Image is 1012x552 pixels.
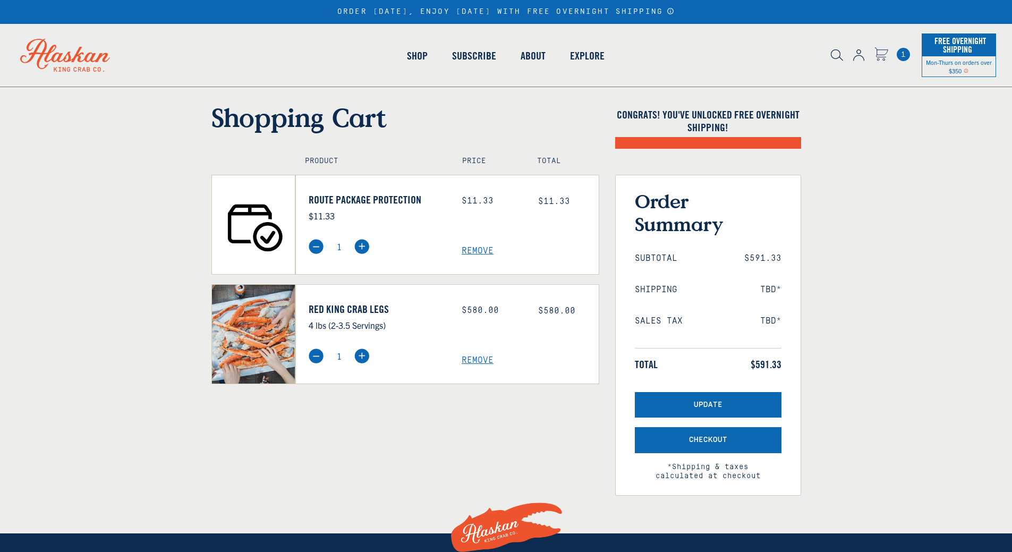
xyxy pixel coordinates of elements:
[874,47,888,63] a: Cart
[751,358,781,371] span: $591.33
[462,305,522,316] div: $580.00
[615,108,801,134] h4: Congrats! You've unlocked FREE OVERNIGHT SHIPPING!
[212,175,295,274] img: Route Package Protection - $11.33
[305,157,439,166] h4: Product
[309,318,446,332] p: 4 lbs (2-3.5 Servings)
[462,355,599,366] a: Remove
[897,48,910,61] span: 1
[354,349,369,363] img: plus
[537,157,589,166] h4: Total
[462,157,514,166] h4: Price
[635,427,781,453] button: Checkout
[926,58,992,74] span: Mon-Thurs on orders over $350
[558,26,617,86] a: Explore
[309,349,324,363] img: minus
[309,239,324,254] img: minus
[635,190,781,235] h3: Order Summary
[964,67,968,74] span: Shipping Notice Icon
[337,7,675,16] div: ORDER [DATE], ENJOY [DATE] WITH FREE OVERNIGHT SHIPPING
[932,33,986,57] span: Free Overnight Shipping
[440,26,508,86] a: Subscribe
[635,358,658,371] span: Total
[5,24,125,87] img: Alaskan King Crab Co. logo
[853,49,864,61] img: account
[635,392,781,418] button: Update
[635,253,677,264] span: Subtotal
[538,197,570,206] span: $11.33
[309,193,446,206] a: Route Package Protection
[354,239,369,254] img: plus
[635,316,683,326] span: Sales Tax
[744,253,781,264] span: $591.33
[897,48,910,61] a: Cart
[831,49,843,61] img: search
[694,401,722,410] span: Update
[211,102,599,133] h1: Shopping Cart
[538,306,575,316] span: $580.00
[462,196,522,206] div: $11.33
[309,303,446,316] a: Red King Crab Legs
[635,453,781,481] span: *Shipping & taxes calculated at checkout
[635,285,677,295] span: Shipping
[309,209,446,223] p: $11.33
[508,26,558,86] a: About
[462,246,599,256] a: Remove
[667,7,675,15] a: Announcement Bar Modal
[395,26,440,86] a: Shop
[212,285,295,384] img: Red King Crab Legs - 4 lbs (2-3.5 Servings)
[689,436,727,445] span: Checkout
